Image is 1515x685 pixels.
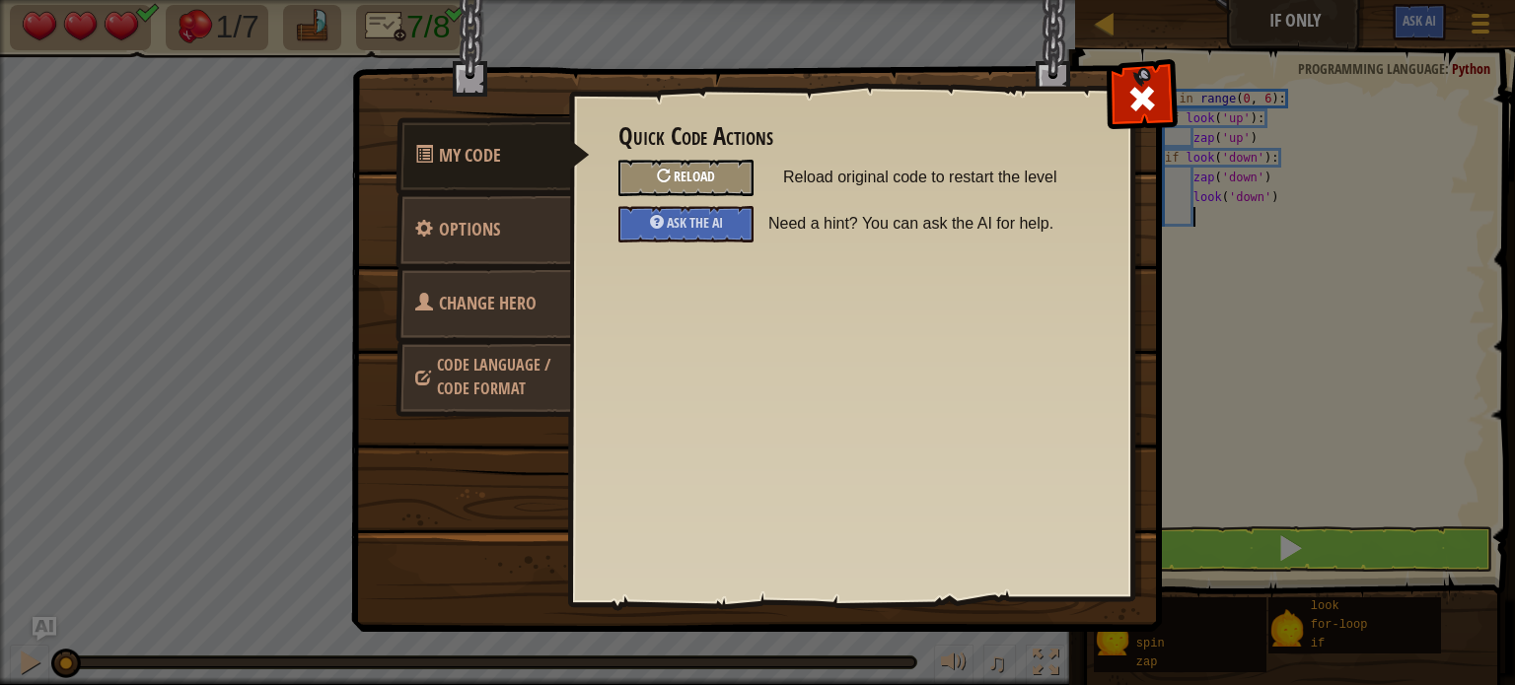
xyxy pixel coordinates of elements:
span: Ask the AI [667,213,723,232]
div: Reload original code to restart the level [618,160,754,196]
h3: Quick Code Actions [618,123,1083,150]
span: Reload original code to restart the level [783,160,1083,195]
a: Options [396,191,571,268]
span: Choose hero, language [437,354,550,399]
div: Ask the AI [618,206,754,242]
span: Quick Code Actions [439,143,501,168]
span: Configure settings [439,217,500,241]
a: My Code [396,117,590,194]
span: Hi. Need any help? [12,14,142,30]
span: Need a hint? You can ask the AI for help. [768,206,1098,241]
span: Reload [674,167,715,185]
span: Choose hero, language [439,291,537,315]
